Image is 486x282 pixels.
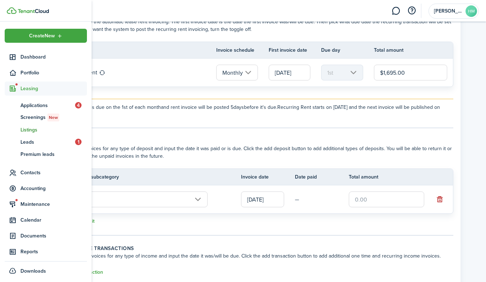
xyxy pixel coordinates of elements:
[20,85,87,92] span: Leasing
[269,65,310,80] input: mm/dd/yyyy
[59,46,216,54] th: Category
[58,137,453,145] wizard-step-header-title: Deposits
[295,194,349,205] td: —
[435,194,445,204] button: Remove deposit
[5,29,87,43] button: Open menu
[20,169,87,176] span: Contacts
[20,267,46,275] span: Downloads
[374,65,448,80] input: 0.00
[241,173,295,181] th: Invoice date
[5,111,87,124] a: ScreeningsNew
[7,7,17,14] img: TenantCloud
[58,18,453,33] wizard-step-header-description: You can enable the automatic lease rent invoicing. The first invoice date is the date the first i...
[20,138,75,146] span: Leads
[20,216,87,224] span: Calendar
[349,191,424,207] input: 0.00
[29,33,55,38] span: Create New
[59,173,241,181] th: Category & subcategory
[216,46,269,54] th: Invoice schedule
[20,151,87,158] span: Premium leads
[20,53,87,61] span: Dashboard
[49,114,58,121] span: New
[20,114,87,121] span: Screenings
[75,102,82,108] span: 4
[434,9,463,14] span: Halfon Managment
[58,245,453,252] wizard-step-header-title: Other lease transactions
[5,136,87,148] a: Leads1
[18,9,49,13] img: TenantCloud
[5,245,87,259] a: Reports
[20,69,87,77] span: Portfolio
[20,102,75,109] span: Applications
[406,5,418,17] button: Open resource center
[269,46,321,54] th: First invoice date
[20,185,87,192] span: Accounting
[58,145,453,160] wizard-step-header-description: Create the invoices for any type of deposit and input the date it was paid or is due. Click the a...
[69,103,453,119] explanation-description: $1,695.00 is due on the 1st of each month and rent invoice will be posted 5 days before it's due....
[349,173,435,181] th: Total amount
[5,148,87,160] a: Premium leads
[241,191,284,207] input: mm/dd/yyyy
[75,139,82,145] span: 1
[20,248,87,255] span: Reports
[20,232,87,240] span: Documents
[389,2,403,20] a: Messaging
[374,46,453,54] th: Total amount
[5,99,87,111] a: Applications4
[20,126,87,134] span: Listings
[20,200,87,208] span: Maintenance
[321,46,374,54] th: Due day
[58,252,453,260] wizard-step-header-description: Create other invoices for any type of income and input the date it was/will be due. Click the add...
[5,50,87,64] a: Dashboard
[5,124,87,136] a: Listings
[466,5,477,17] avatar-text: HM
[295,173,349,181] th: Date paid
